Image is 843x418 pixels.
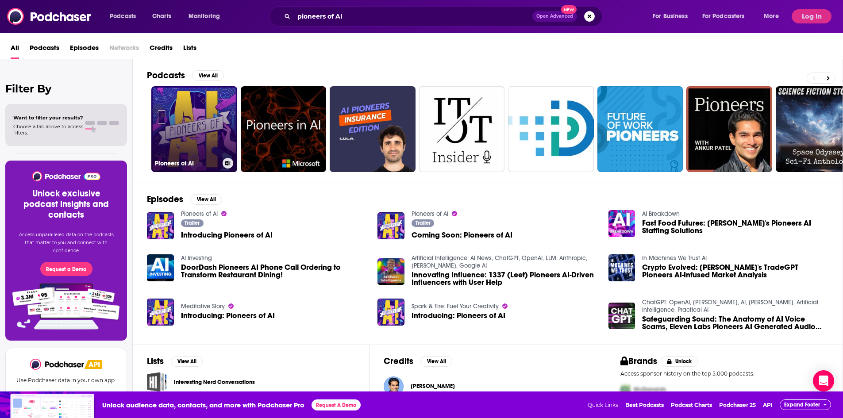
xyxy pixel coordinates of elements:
[70,41,99,59] a: Episodes
[642,254,707,262] a: In Machines We Trust AI
[11,41,19,59] a: All
[608,303,635,330] img: Safeguarding Sound: The Anatomy of AI Voice Scams, Eleven Labs Pioneers AI Generated Audio Detector
[634,386,666,393] span: McDonalds
[411,383,455,390] span: [PERSON_NAME]
[278,6,611,27] div: Search podcasts, credits, & more...
[147,372,167,392] a: Interesting Nerd Conversations
[702,10,745,23] span: For Podcasters
[147,194,183,205] h2: Episodes
[813,370,834,391] div: Open Intercom Messenger
[416,220,431,226] span: Trailer
[377,299,404,326] img: Introducing: Pioneers of AI
[719,402,756,408] a: Podchaser 25
[384,356,452,367] a: CreditsView All
[147,356,164,367] h2: Lists
[146,9,177,23] a: Charts
[5,82,127,95] h2: Filter By
[31,171,101,181] img: Podchaser - Follow, Share and Rate Podcasts
[16,231,116,255] p: Access unparalleled data on the podcasts that matter to you and connect with confidence.
[16,188,116,220] h3: Unlock exclusive podcast insights and contacts
[792,9,831,23] button: Log In
[780,399,831,410] button: Expand Footer
[171,356,203,367] button: View All
[181,264,367,279] span: DoorDash Pioneers AI Phone Call Ordering to Transform Restaurant Dining!
[532,11,577,22] button: Open AdvancedNew
[147,254,174,281] img: DoorDash Pioneers AI Phone Call Ordering to Transform Restaurant Dining!
[183,41,196,59] a: Lists
[10,394,96,418] img: Insights visual
[420,356,452,367] button: View All
[763,402,773,408] a: API
[617,380,634,399] img: First Pro Logo
[189,10,220,23] span: Monitoring
[653,10,688,23] span: For Business
[642,219,828,234] a: Fast Food Futures: Wendy's Pioneers AI Staffing Solutions
[155,160,219,167] h3: Pioneers of AI
[181,231,273,239] a: Introducing Pioneers of AI
[642,264,828,279] a: Crypto Evolved: Bybit's TradeGPT Pioneers AI-Infused Market Analysis
[642,315,828,330] a: Safeguarding Sound: The Anatomy of AI Voice Scams, Eleven Labs Pioneers AI Generated Audio Detector
[13,123,83,136] span: Choose a tab above to access filters.
[147,299,174,326] a: Introducing: Pioneers of AI
[620,356,657,367] h2: Brands
[30,41,59,59] a: Podcasts
[13,115,83,121] span: Want to filter your results?
[102,401,304,409] span: Unlock audience data, contacts, and more with Podchaser Pro
[412,312,505,319] a: Introducing: Pioneers of AI
[181,312,275,319] a: Introducing: Pioneers of AI
[85,360,102,369] img: Podchaser API banner
[642,210,680,218] a: AI Breakdown
[384,356,413,367] h2: Credits
[7,8,92,25] img: Podchaser - Follow, Share and Rate Podcasts
[642,264,828,279] span: Crypto Evolved: [PERSON_NAME]'s TradeGPT Pioneers AI-Infused Market Analysis
[40,262,92,276] button: Request a Demo
[294,9,532,23] input: Search podcasts, credits, & more...
[412,271,598,286] a: Innovating Influence: 1337 (Leet) Pioneers AI-Driven Influencers with User Help
[151,86,237,172] a: Pioneers of AI
[109,41,139,59] span: Networks
[411,383,455,390] a: Ankur Patel
[30,359,85,370] img: Podchaser - Follow, Share and Rate Podcasts
[561,5,577,14] span: New
[174,377,255,387] a: Interesting Nerd Conversations
[181,303,225,310] a: Meditative Story
[608,210,635,237] img: Fast Food Futures: Wendy's Pioneers AI Staffing Solutions
[642,219,828,234] span: Fast Food Futures: [PERSON_NAME]'s Pioneers AI Staffing Solutions
[152,10,171,23] span: Charts
[697,9,758,23] button: open menu
[147,70,224,81] a: PodcastsView All
[642,299,818,314] a: ChatGPT: OpenAI, Sam Altman, AI, Joe Rogan, Artificial Intelligence, Practical AI
[384,372,592,400] button: Ankur PatelAnkur Patel
[147,212,174,239] img: Introducing Pioneers of AI
[625,402,664,408] a: Best Podcasts
[608,254,635,281] a: Crypto Evolved: Bybit's TradeGPT Pioneers AI-Infused Market Analysis
[412,303,499,310] a: Spark & Fire: Fuel Your Creativity
[588,402,618,408] span: Quick Links
[104,9,147,23] button: open menu
[377,258,404,285] img: Innovating Influence: 1337 (Leet) Pioneers AI-Driven Influencers with User Help
[312,399,361,410] button: Request A Demo
[150,41,173,59] span: Credits
[412,254,587,269] a: Artificial Intelligence: AI News, ChatGPT, OpenAI, LLM, Anthropic, Claude, Google AI
[384,376,404,396] img: Ankur Patel
[181,210,218,218] a: Pioneers of AI
[661,356,698,367] button: Unlock
[412,231,512,239] a: Coming Soon: Pioneers of AI
[377,212,404,239] img: Coming Soon: Pioneers of AI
